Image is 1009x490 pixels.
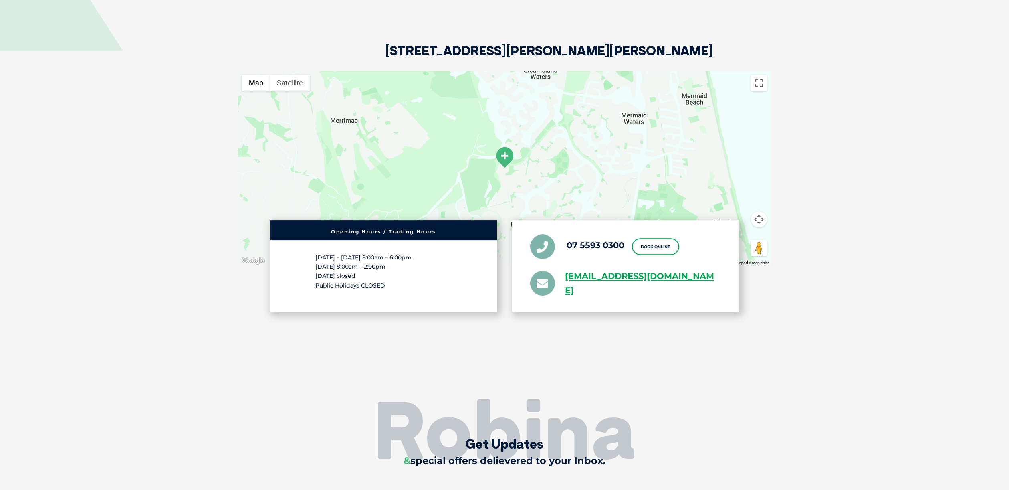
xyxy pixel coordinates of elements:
[274,229,493,234] h6: Opening Hours / Trading Hours
[993,36,1001,45] button: Search
[751,75,767,91] button: Toggle fullscreen view
[632,238,679,255] a: Book Online
[567,240,624,250] a: 07 5593 0300
[242,75,270,91] button: Show street map
[315,253,452,290] p: [DATE] – [DATE] 8:00am – 6:00pm [DATE] 8:00am – 2:00pm [DATE] closed Public Holidays CLOSED
[565,269,721,298] a: [EMAIL_ADDRESS][DOMAIN_NAME]
[751,211,767,227] button: Map camera controls
[270,75,310,91] button: Show satellite imagery
[385,44,713,71] h2: [STREET_ADDRESS][PERSON_NAME][PERSON_NAME]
